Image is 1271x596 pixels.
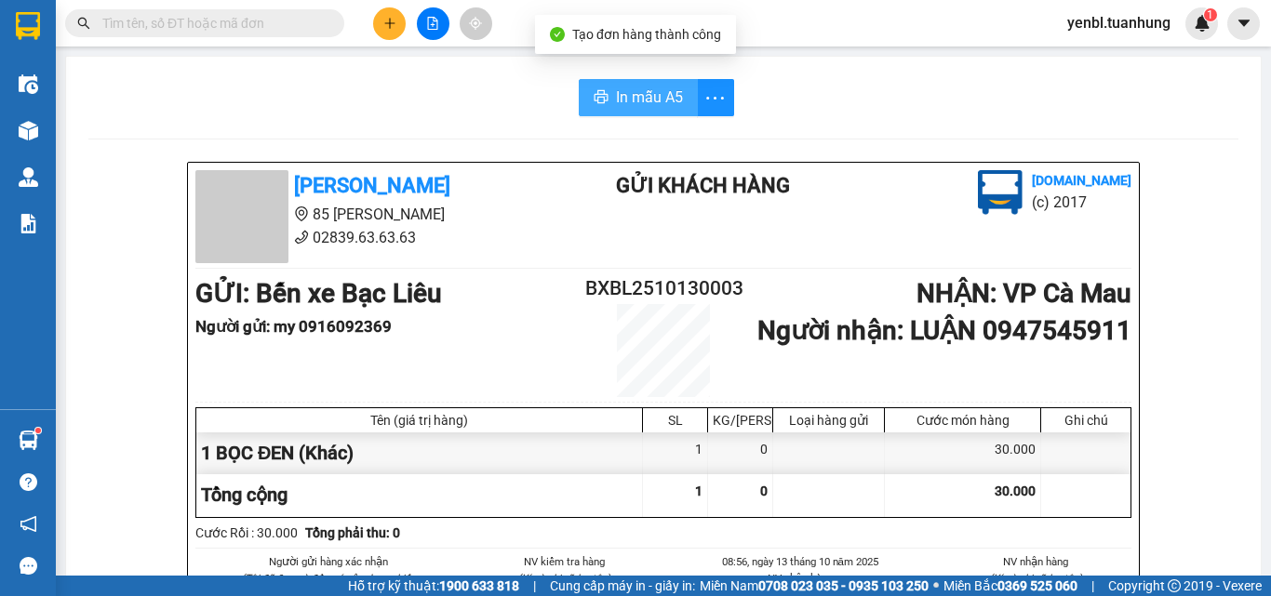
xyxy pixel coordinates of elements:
div: Loại hàng gửi [778,413,879,428]
div: Cước Rồi : 30.000 [195,523,298,543]
li: 02839.63.63.63 [195,226,542,249]
strong: 0708 023 035 - 0935 103 250 [758,578,929,593]
div: KG/[PERSON_NAME] [713,413,768,428]
span: copyright [1168,579,1181,592]
li: 08:56, ngày 13 tháng 10 năm 2025 [704,553,896,570]
sup: 1 [35,428,41,433]
li: NV kiểm tra hàng [469,553,661,570]
img: logo-vxr [16,12,40,40]
b: Gửi khách hàng [616,174,790,197]
button: plus [373,7,406,40]
button: aim [460,7,492,40]
i: (Kí và ghi rõ họ tên) [517,572,610,585]
span: In mẫu A5 [616,86,683,109]
div: 1 BỌC ĐEN (Khác) [196,432,643,474]
div: 0 [708,432,773,474]
li: 85 [PERSON_NAME] [195,203,542,226]
b: GỬI : Bến xe Bạc Liêu [8,116,255,147]
img: warehouse-icon [19,430,38,450]
div: 1 [643,432,708,474]
button: printerIn mẫu A5 [579,79,698,116]
b: NHẬN : VP Cà Mau [916,278,1131,309]
span: Tổng cộng [201,483,288,506]
span: aim [469,17,482,30]
span: ⚪️ [933,582,939,589]
b: [PERSON_NAME] [107,12,263,35]
div: 30.000 [885,432,1041,474]
li: NV nhận hàng [704,570,896,587]
span: Hỗ trợ kỹ thuật: [348,576,519,596]
b: GỬI : Bến xe Bạc Liêu [195,278,442,309]
li: NV nhận hàng [941,553,1132,570]
div: Tên (giá trị hàng) [201,413,637,428]
b: Tổng phải thu: 0 [305,525,400,540]
img: solution-icon [19,214,38,233]
span: 30.000 [995,483,1036,498]
span: Cung cấp máy in - giấy in: [550,576,695,596]
h2: BXBL2510130003 [585,273,742,304]
span: 1 [1207,8,1213,21]
span: phone [107,68,122,83]
b: [DOMAIN_NAME] [1032,173,1131,188]
span: Tạo đơn hàng thành công [572,27,721,42]
span: phone [294,230,309,245]
span: environment [107,45,122,60]
span: check-circle [550,27,565,42]
span: message [20,557,37,575]
span: environment [294,206,309,221]
span: 1 [695,483,702,498]
span: plus [383,17,396,30]
span: 0 [760,483,768,498]
span: printer [594,89,609,107]
img: icon-new-feature [1194,15,1211,32]
input: Tìm tên, số ĐT hoặc mã đơn [102,13,322,33]
img: logo.jpg [978,170,1023,215]
button: more [697,79,734,116]
span: question-circle [20,473,37,491]
li: 85 [PERSON_NAME] [8,41,355,64]
img: warehouse-icon [19,121,38,140]
span: Miền Bắc [943,576,1077,596]
div: Cước món hàng [890,413,1036,428]
span: yenbl.tuanhung [1052,11,1185,34]
span: file-add [426,17,439,30]
li: (c) 2017 [1032,191,1131,214]
span: | [533,576,536,596]
span: notification [20,515,37,533]
sup: 1 [1204,8,1217,21]
img: warehouse-icon [19,74,38,94]
strong: 1900 633 818 [439,578,519,593]
li: 02839.63.63.63 [8,64,355,87]
img: warehouse-icon [19,167,38,187]
div: SL [648,413,702,428]
span: more [698,86,733,110]
li: Người gửi hàng xác nhận [233,553,424,570]
span: Miền Nam [700,576,929,596]
strong: 0369 525 060 [997,578,1077,593]
span: | [1091,576,1094,596]
button: caret-down [1227,7,1260,40]
span: caret-down [1236,15,1252,32]
span: search [77,17,90,30]
b: Người nhận : LUẬN 0947545911 [757,315,1131,346]
button: file-add [417,7,449,40]
i: (Kí và ghi rõ họ tên) [989,572,1082,585]
b: [PERSON_NAME] [294,174,450,197]
div: Ghi chú [1046,413,1126,428]
b: Người gửi : my 0916092369 [195,317,392,336]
